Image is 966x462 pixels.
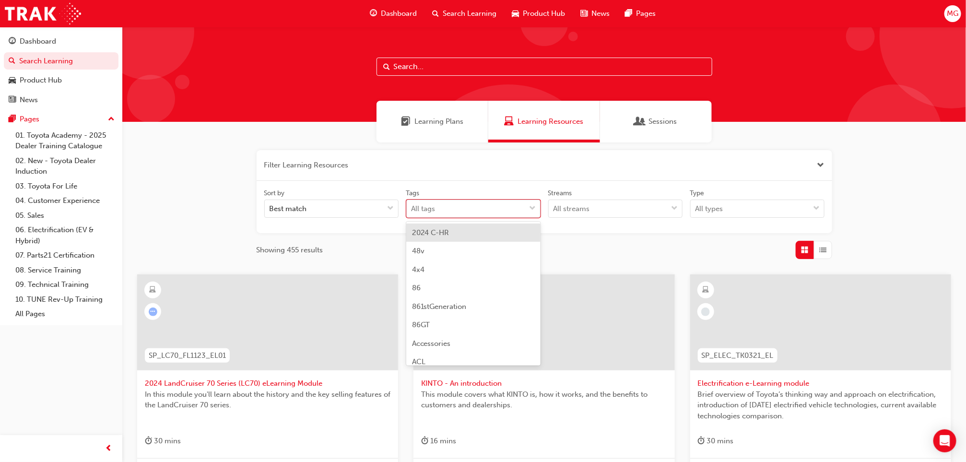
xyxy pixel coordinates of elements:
[618,4,664,24] a: pages-iconPages
[4,52,118,70] a: Search Learning
[20,114,39,125] div: Pages
[433,8,439,20] span: search-icon
[145,435,152,447] span: duration-icon
[12,208,118,223] a: 05. Sales
[150,284,156,296] span: learningResourceType_ELEARNING-icon
[635,116,645,127] span: Sessions
[145,378,390,389] span: 2024 LandCruiser 70 Series (LC70) eLearning Module
[406,189,420,198] div: Tags
[20,75,62,86] div: Product Hub
[9,115,16,124] span: pages-icon
[377,101,488,142] a: Learning PlansLearning Plans
[270,203,307,214] div: Best match
[412,228,449,237] span: 2024 C-HR
[412,302,467,311] span: 861stGeneration
[412,320,430,329] span: 86GT
[548,189,572,198] div: Streams
[20,95,38,106] div: News
[443,8,497,19] span: Search Learning
[600,101,712,142] a: SessionsSessions
[12,193,118,208] a: 04. Customer Experience
[702,350,774,361] span: SP_ELEC_TK0321_EL
[819,245,826,256] span: List
[9,76,16,85] span: car-icon
[362,4,425,24] a: guage-iconDashboard
[698,389,943,422] span: Brief overview of Toyota’s thinking way and approach on electrification, introduction of [DATE] e...
[933,429,956,452] div: Open Intercom Messenger
[370,8,377,20] span: guage-icon
[145,389,390,411] span: In this module you'll learn about the history and the key selling features of the LandCruiser 70 ...
[401,116,411,127] span: Learning Plans
[648,116,677,127] span: Sessions
[421,378,667,389] span: KINTO - An introduction
[505,4,573,24] a: car-iconProduct Hub
[149,308,157,316] span: learningRecordVerb_ATTEMPT-icon
[425,4,505,24] a: search-iconSearch Learning
[12,307,118,321] a: All Pages
[257,245,323,256] span: Showing 455 results
[149,350,226,361] span: SP_LC70_FL1123_EL01
[12,248,118,263] a: 07. Parts21 Certification
[106,443,113,455] span: prev-icon
[384,61,390,72] span: Search
[625,8,633,20] span: pages-icon
[412,247,424,255] span: 48v
[421,435,456,447] div: 16 mins
[702,284,709,296] span: learningResourceType_ELEARNING-icon
[12,277,118,292] a: 09. Technical Training
[12,179,118,194] a: 03. Toyota For Life
[412,284,421,292] span: 86
[592,8,610,19] span: News
[412,265,424,274] span: 4x4
[421,435,428,447] span: duration-icon
[412,203,436,214] div: All tags
[698,378,943,389] span: Electrification e-Learning module
[12,154,118,179] a: 02. New - Toyota Dealer Induction
[264,189,285,198] div: Sort by
[698,435,734,447] div: 30 mins
[414,116,463,127] span: Learning Plans
[698,435,705,447] span: duration-icon
[636,8,656,19] span: Pages
[801,245,808,256] span: Grid
[4,33,118,50] a: Dashboard
[12,128,118,154] a: 01. Toyota Academy - 2025 Dealer Training Catalogue
[9,57,15,66] span: search-icon
[9,37,16,46] span: guage-icon
[488,101,600,142] a: Learning ResourcesLearning Resources
[817,160,825,171] button: Close the filter
[5,3,81,24] img: Trak
[12,292,118,307] a: 10. TUNE Rev-Up Training
[671,202,678,215] span: down-icon
[145,435,181,447] div: 30 mins
[406,189,541,218] label: tagOptions
[701,308,710,316] span: learningRecordVerb_NONE-icon
[4,71,118,89] a: Product Hub
[512,8,519,20] span: car-icon
[947,8,958,19] span: MG
[690,189,705,198] div: Type
[12,263,118,278] a: 08. Service Training
[813,202,820,215] span: down-icon
[518,116,584,127] span: Learning Resources
[581,8,588,20] span: news-icon
[12,223,118,248] a: 06. Electrification (EV & Hybrid)
[381,8,417,19] span: Dashboard
[412,357,425,366] span: ACL
[412,339,451,348] span: Accessories
[377,58,712,76] input: Search...
[523,8,565,19] span: Product Hub
[4,31,118,110] button: DashboardSearch LearningProduct HubNews
[20,36,56,47] div: Dashboard
[9,96,16,105] span: news-icon
[944,5,961,22] button: MG
[4,91,118,109] a: News
[573,4,618,24] a: news-iconNews
[530,202,536,215] span: down-icon
[554,203,590,214] div: All streams
[4,110,118,128] button: Pages
[695,203,723,214] div: All types
[421,389,667,411] span: This module covers what KINTO is, how it works, and the benefits to customers and dealerships.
